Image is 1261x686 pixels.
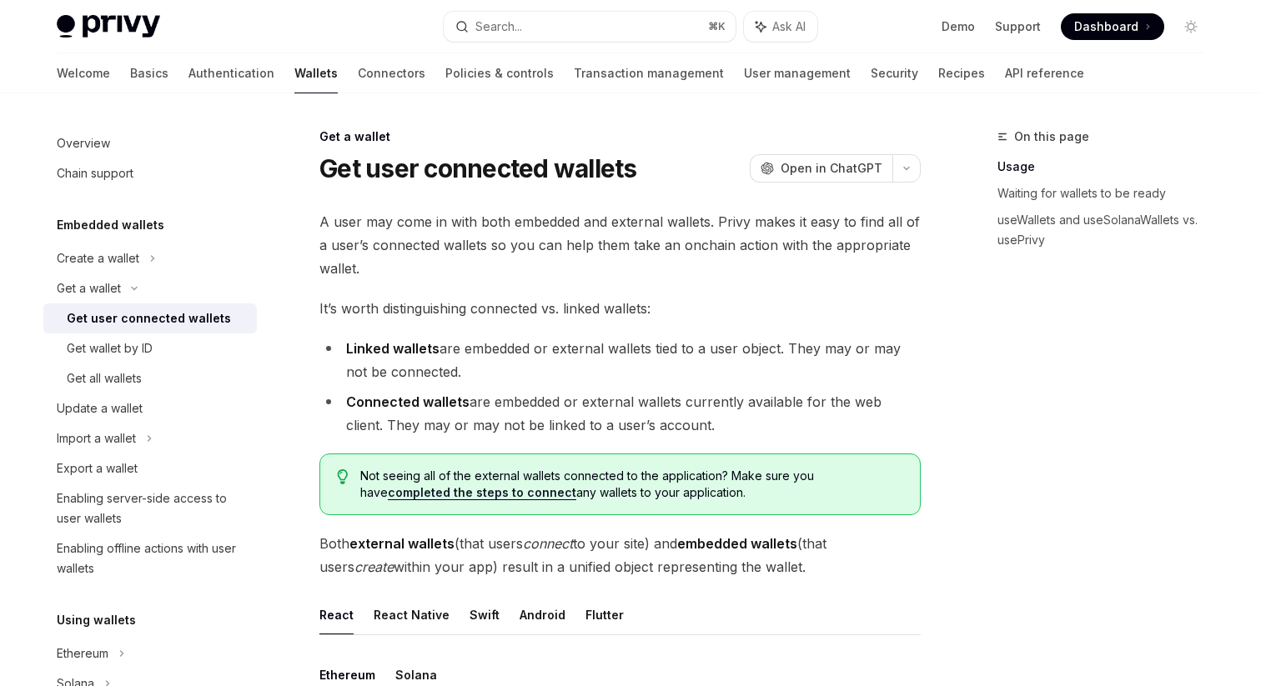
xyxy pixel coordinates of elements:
button: Flutter [585,595,624,634]
a: Welcome [57,53,110,93]
a: User management [744,53,851,93]
div: Get all wallets [67,368,142,388]
a: Authentication [188,53,274,93]
button: Ask AI [744,12,817,42]
a: completed the steps to connect [388,485,576,500]
a: Wallets [294,53,338,93]
span: Open in ChatGPT [781,160,882,177]
a: Demo [942,18,975,35]
a: Get wallet by ID [43,333,257,363]
a: Connectors [358,53,425,93]
svg: Tip [337,469,349,484]
em: create [354,558,394,575]
span: Ask AI [772,18,806,35]
strong: external wallets [349,535,455,552]
a: Usage [997,153,1218,180]
div: Ethereum [57,643,108,663]
a: Export a wallet [43,453,257,483]
button: Swift [470,595,500,634]
div: Enabling offline actions with user wallets [57,538,247,578]
span: On this page [1014,127,1089,147]
a: Enabling offline actions with user wallets [43,533,257,583]
a: Get all wallets [43,363,257,393]
img: light logo [57,15,160,38]
li: are embedded or external wallets currently available for the web client. They may or may not be l... [319,390,921,437]
div: Export a wallet [57,458,138,478]
a: Security [871,53,918,93]
em: connect [523,535,573,552]
div: Get a wallet [57,278,121,298]
strong: Linked wallets [346,340,440,357]
a: Update a wallet [43,393,257,423]
span: Both (that users to your site) and (that users within your app) result in a unified object repres... [319,532,921,578]
h5: Using wallets [57,610,136,630]
a: Enabling server-side access to user wallets [43,483,257,533]
span: ⌘ K [708,20,726,33]
div: Enabling server-side access to user wallets [57,488,247,528]
a: API reference [1005,53,1084,93]
span: Dashboard [1074,18,1138,35]
a: Support [995,18,1041,35]
span: Not seeing all of the external wallets connected to the application? Make sure you have any walle... [360,468,903,501]
div: Import a wallet [57,428,136,448]
a: Recipes [938,53,985,93]
a: Basics [130,53,168,93]
span: It’s worth distinguishing connected vs. linked wallets: [319,297,921,320]
div: Update a wallet [57,398,143,418]
h1: Get user connected wallets [319,153,637,183]
strong: Connected wallets [346,393,470,410]
a: Overview [43,128,257,158]
a: useWallets and useSolanaWallets vs. usePrivy [997,207,1218,253]
span: A user may come in with both embedded and external wallets. Privy makes it easy to find all of a ... [319,210,921,280]
button: Toggle dark mode [1178,13,1204,40]
a: Policies & controls [445,53,554,93]
a: Waiting for wallets to be ready [997,180,1218,207]
a: Transaction management [574,53,724,93]
div: Overview [57,133,110,153]
div: Get wallet by ID [67,338,153,358]
button: Search...⌘K [444,12,736,42]
a: Get user connected wallets [43,303,257,333]
div: Get user connected wallets [67,308,231,328]
div: Search... [475,17,522,37]
button: React Native [374,595,450,634]
button: Open in ChatGPT [750,154,892,183]
button: Android [520,595,565,634]
button: React [319,595,354,634]
div: Create a wallet [57,248,139,268]
strong: embedded wallets [677,535,797,552]
div: Chain support [57,163,133,183]
li: are embedded or external wallets tied to a user object. They may or may not be connected. [319,337,921,383]
a: Chain support [43,158,257,188]
a: Dashboard [1061,13,1164,40]
h5: Embedded wallets [57,215,164,235]
div: Get a wallet [319,128,921,145]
